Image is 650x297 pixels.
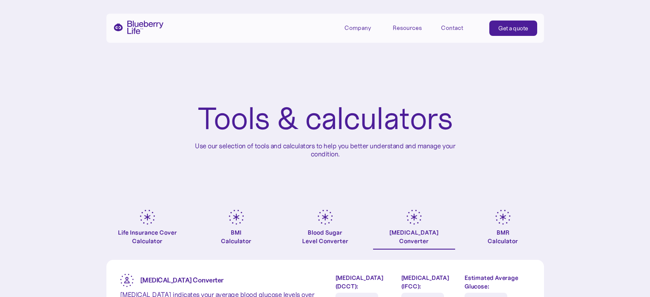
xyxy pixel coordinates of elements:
[284,209,366,250] a: Blood SugarLevel Converter
[462,209,544,250] a: BMRCalculator
[344,24,371,32] div: Company
[441,21,479,35] a: Contact
[465,273,530,291] label: Estimated Average Glucose:
[140,276,224,284] strong: [MEDICAL_DATA] Converter
[498,24,528,32] div: Get a quote
[113,21,164,34] a: home
[302,228,348,245] div: Blood Sugar Level Converter
[401,273,458,291] label: [MEDICAL_DATA] (IFCC):
[335,273,395,291] label: [MEDICAL_DATA] (DCCT):
[441,24,463,32] div: Contact
[373,209,455,250] a: [MEDICAL_DATA]Converter
[106,228,188,245] div: Life Insurance Cover Calculator
[489,21,537,36] a: Get a quote
[344,21,383,35] div: Company
[488,228,518,245] div: BMR Calculator
[389,228,438,245] div: [MEDICAL_DATA] Converter
[197,103,453,135] h1: Tools & calculators
[393,21,431,35] div: Resources
[221,228,251,245] div: BMI Calculator
[106,209,188,250] a: Life Insurance Cover Calculator
[393,24,422,32] div: Resources
[188,142,462,158] p: Use our selection of tools and calculators to help you better understand and manage your condition.
[195,209,277,250] a: BMICalculator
